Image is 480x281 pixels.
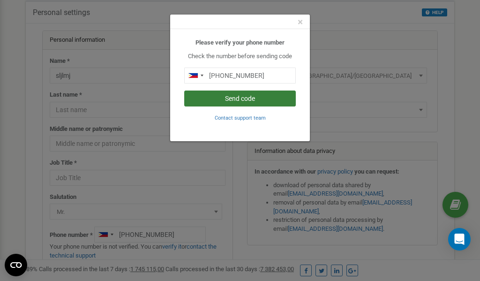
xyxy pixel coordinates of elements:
span: × [298,16,303,28]
p: Check the number before sending code [184,52,296,61]
button: Open CMP widget [5,254,27,276]
button: Send code [184,91,296,106]
b: Please verify your phone number [195,39,285,46]
div: Telephone country code [185,68,206,83]
input: 0905 123 4567 [184,68,296,84]
a: Contact support team [215,114,266,121]
button: Close [298,17,303,27]
div: Open Intercom Messenger [448,228,471,251]
small: Contact support team [215,115,266,121]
